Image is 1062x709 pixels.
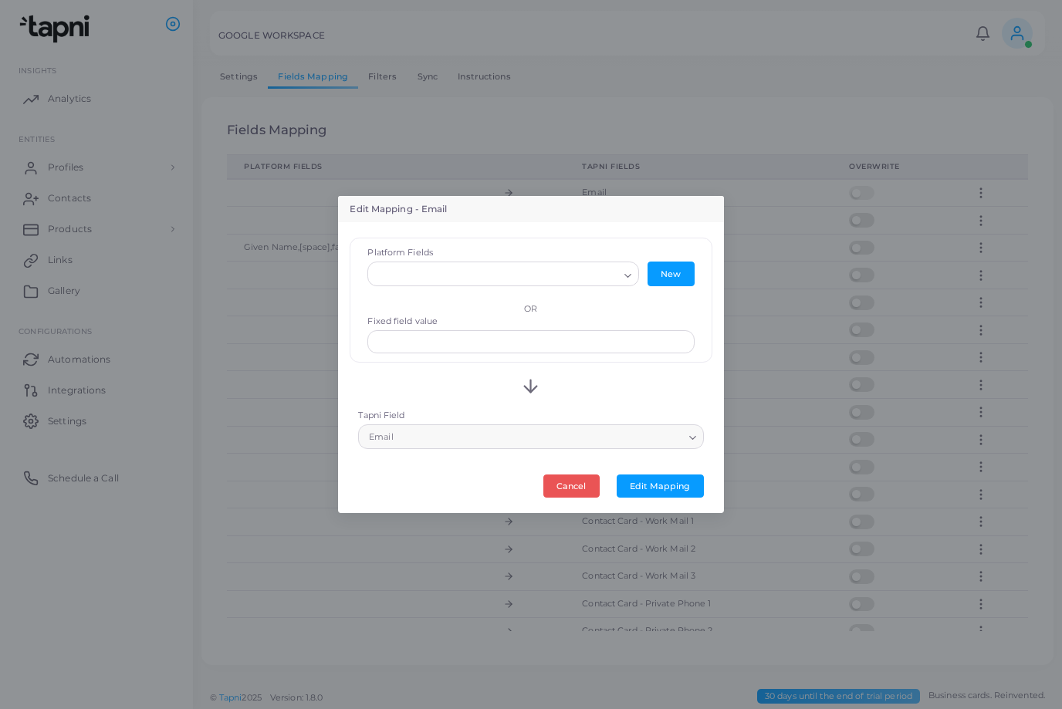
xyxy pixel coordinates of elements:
[367,316,694,328] label: Fixed field value
[648,262,695,286] button: New
[617,474,704,498] button: Edit Mapping
[367,247,433,259] label: Platform Fields
[367,303,694,316] div: OR
[367,429,395,445] span: Email
[543,474,600,498] button: Cancel
[397,428,682,445] input: Search for option
[350,203,447,216] h5: Edit Mapping - Email
[358,424,703,449] div: Search for option
[358,410,703,422] label: Tapni Field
